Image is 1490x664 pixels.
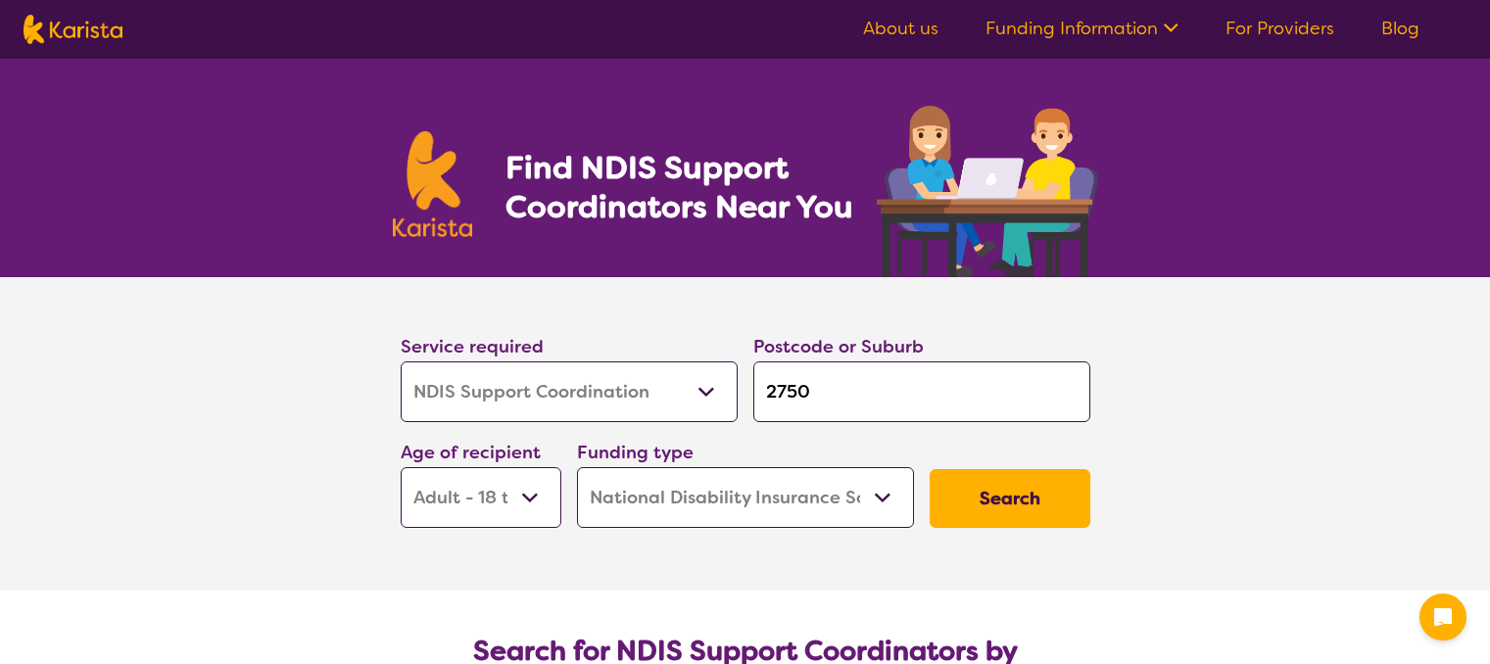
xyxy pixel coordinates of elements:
[930,469,1090,528] button: Search
[505,148,868,226] h1: Find NDIS Support Coordinators Near You
[24,15,122,44] img: Karista logo
[753,335,924,358] label: Postcode or Suburb
[393,131,473,237] img: Karista logo
[863,17,938,40] a: About us
[753,361,1090,422] input: Type
[577,441,694,464] label: Funding type
[401,441,541,464] label: Age of recipient
[877,106,1098,277] img: support-coordination
[401,335,544,358] label: Service required
[1381,17,1419,40] a: Blog
[1226,17,1334,40] a: For Providers
[985,17,1178,40] a: Funding Information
